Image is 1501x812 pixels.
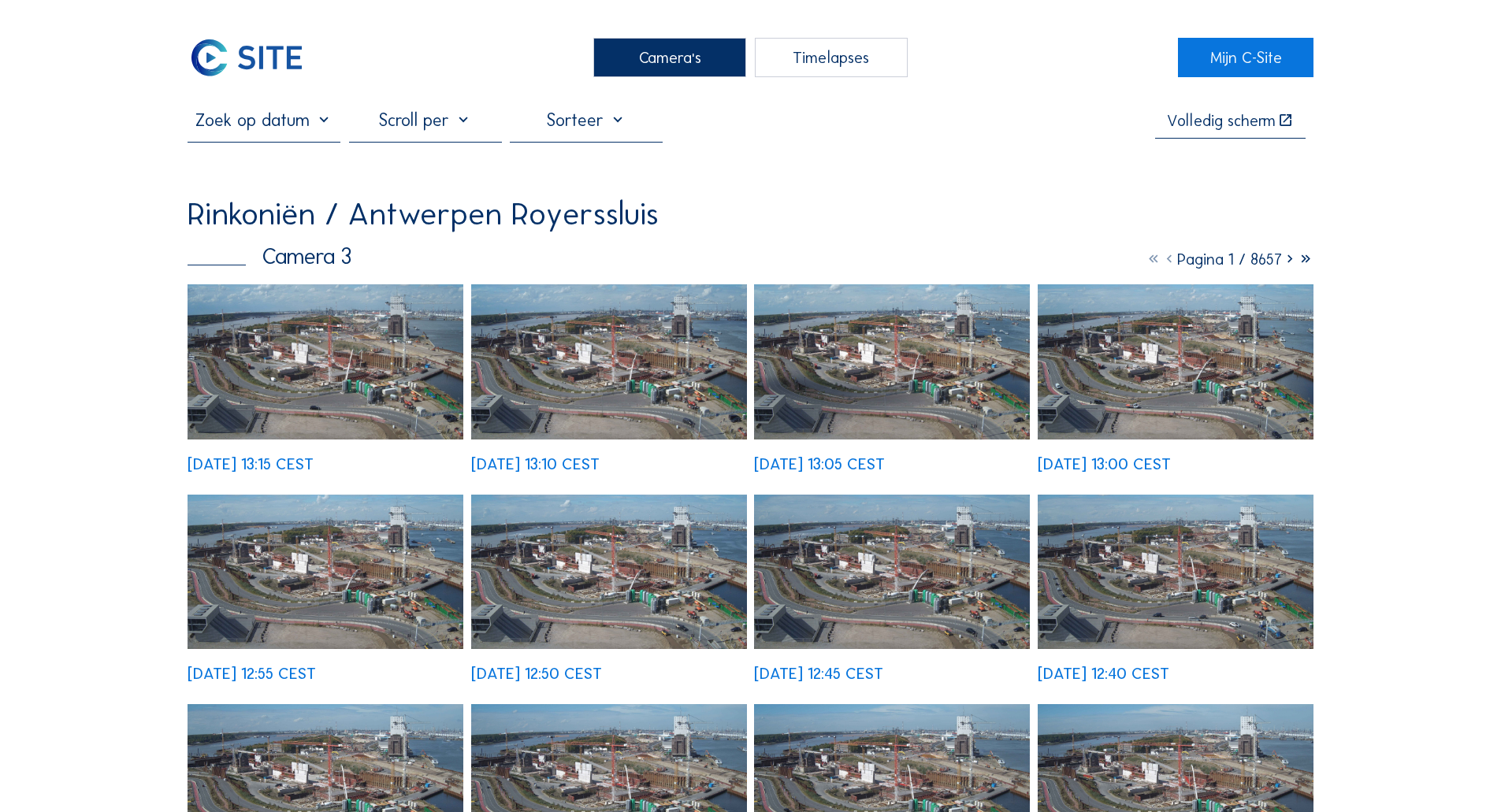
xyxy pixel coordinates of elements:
[1038,456,1171,472] div: [DATE] 13:00 CEST
[754,456,885,472] div: [DATE] 13:05 CEST
[188,495,463,650] img: image_53104346
[755,38,908,77] div: Timelapses
[754,495,1030,650] img: image_53104047
[754,666,883,681] div: [DATE] 12:45 CEST
[471,284,747,439] img: image_53104730
[1038,495,1313,650] img: image_53103898
[471,495,747,650] img: image_53104191
[593,38,746,77] div: Camera's
[188,666,316,681] div: [DATE] 12:55 CEST
[1177,250,1282,269] span: Pagina 1 / 8657
[1038,666,1169,681] div: [DATE] 12:40 CEST
[188,38,322,77] a: C-SITE Logo
[1167,113,1276,128] div: Volledig scherm
[188,284,463,439] img: image_53104881
[188,456,314,472] div: [DATE] 13:15 CEST
[471,666,602,681] div: [DATE] 12:50 CEST
[188,109,340,131] input: Zoek op datum 󰅀
[754,284,1030,439] img: image_53104574
[188,198,659,230] div: Rinkoniën / Antwerpen Royerssluis
[188,38,306,77] img: C-SITE Logo
[471,456,600,472] div: [DATE] 13:10 CEST
[1178,38,1313,77] a: Mijn C-Site
[188,245,352,267] div: Camera 3
[1038,284,1313,439] img: image_53104526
